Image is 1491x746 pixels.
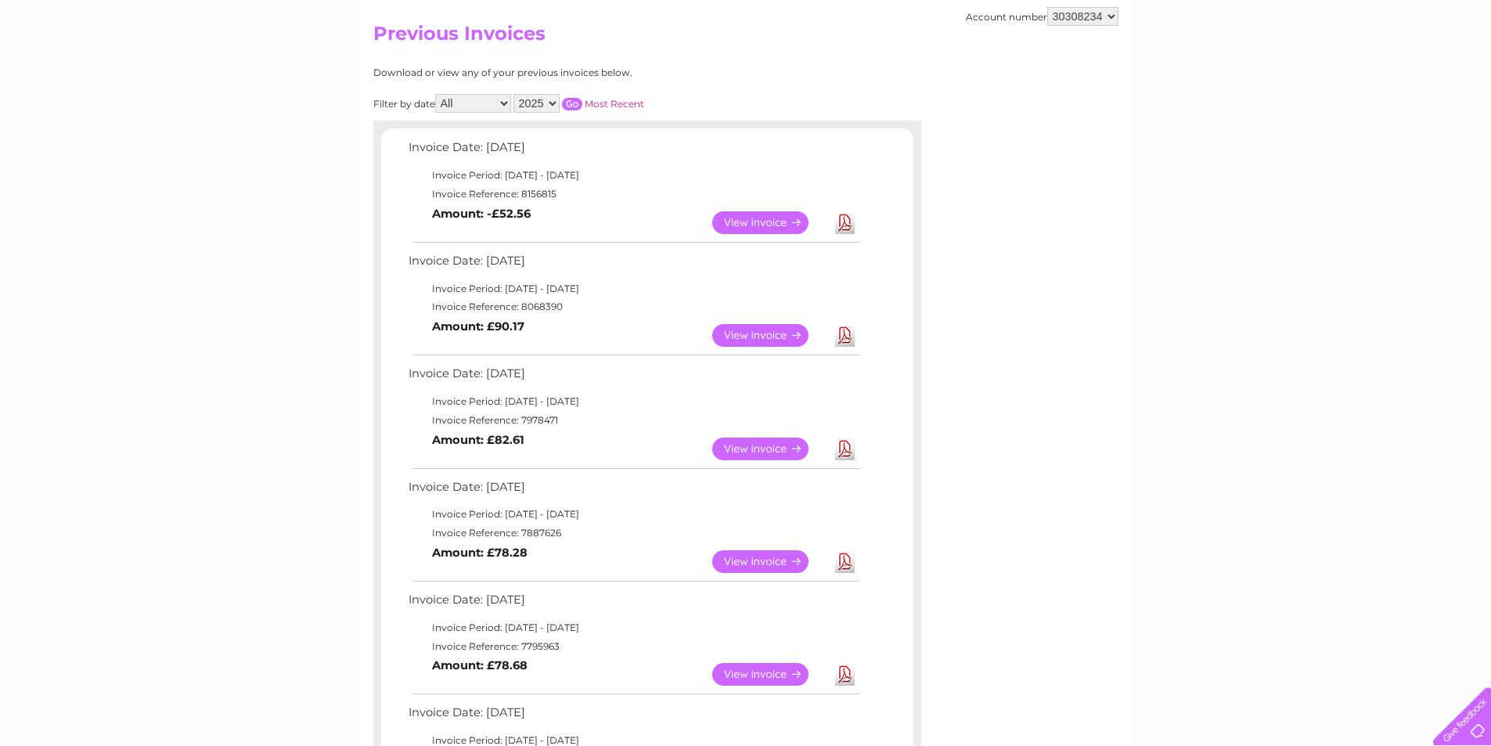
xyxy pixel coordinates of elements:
[405,477,863,506] td: Invoice Date: [DATE]
[405,250,863,279] td: Invoice Date: [DATE]
[373,94,784,113] div: Filter by date
[966,7,1118,26] div: Account number
[405,185,863,204] td: Invoice Reference: 8156815
[405,297,863,316] td: Invoice Reference: 8068390
[1298,67,1345,78] a: Telecoms
[1255,67,1289,78] a: Energy
[373,23,1118,52] h2: Previous Invoices
[373,67,784,78] div: Download or view any of your previous invoices below.
[835,550,855,573] a: Download
[405,411,863,430] td: Invoice Reference: 7978471
[1215,67,1245,78] a: Water
[585,98,644,110] a: Most Recent
[432,658,528,672] b: Amount: £78.68
[835,324,855,347] a: Download
[405,363,863,392] td: Invoice Date: [DATE]
[432,207,531,221] b: Amount: -£52.56
[376,9,1116,76] div: Clear Business is a trading name of Verastar Limited (registered in [GEOGRAPHIC_DATA] No. 3667643...
[405,137,863,166] td: Invoice Date: [DATE]
[1387,67,1425,78] a: Contact
[432,319,524,333] b: Amount: £90.17
[712,663,827,686] a: View
[1439,67,1476,78] a: Log out
[405,637,863,656] td: Invoice Reference: 7795963
[712,324,827,347] a: View
[835,211,855,234] a: Download
[712,438,827,460] a: View
[405,392,863,411] td: Invoice Period: [DATE] - [DATE]
[1196,8,1304,27] a: 0333 014 3131
[835,663,855,686] a: Download
[405,618,863,637] td: Invoice Period: [DATE] - [DATE]
[405,166,863,185] td: Invoice Period: [DATE] - [DATE]
[405,505,863,524] td: Invoice Period: [DATE] - [DATE]
[405,524,863,542] td: Invoice Reference: 7887626
[405,589,863,618] td: Invoice Date: [DATE]
[405,279,863,298] td: Invoice Period: [DATE] - [DATE]
[405,702,863,731] td: Invoice Date: [DATE]
[1355,67,1378,78] a: Blog
[432,433,524,447] b: Amount: £82.61
[712,211,827,234] a: View
[432,546,528,560] b: Amount: £78.28
[712,550,827,573] a: View
[52,41,132,88] img: logo.png
[835,438,855,460] a: Download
